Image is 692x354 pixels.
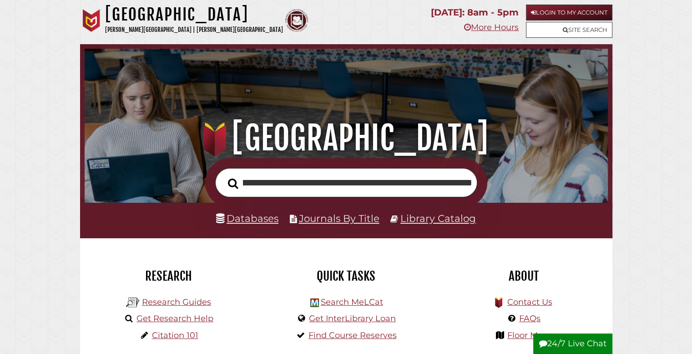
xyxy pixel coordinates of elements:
img: Calvin Theological Seminary [285,9,308,32]
a: Login to My Account [526,5,612,21]
a: Site Search [526,22,612,38]
img: Calvin University [80,9,103,32]
h2: Research [87,268,251,284]
a: Get Research Help [136,313,213,323]
h2: Quick Tasks [264,268,428,284]
p: [DATE]: 8am - 5pm [431,5,519,21]
a: Journals By Title [299,212,379,224]
a: Library Catalog [400,212,476,224]
h2: About [442,268,606,284]
a: FAQs [519,313,540,323]
h1: [GEOGRAPHIC_DATA] [105,5,283,25]
a: Contact Us [507,297,552,307]
a: Get InterLibrary Loan [309,313,396,323]
a: Floor Maps [507,330,552,340]
img: Hekman Library Logo [310,298,319,307]
a: Citation 101 [152,330,198,340]
h1: [GEOGRAPHIC_DATA] [95,118,597,158]
a: Find Course Reserves [308,330,397,340]
a: Search MeLCat [320,297,383,307]
button: Search [223,175,243,191]
p: [PERSON_NAME][GEOGRAPHIC_DATA] | [PERSON_NAME][GEOGRAPHIC_DATA] [105,25,283,35]
a: Research Guides [142,297,211,307]
a: Databases [216,212,278,224]
a: More Hours [464,22,519,32]
img: Hekman Library Logo [126,296,140,309]
i: Search [228,178,238,189]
